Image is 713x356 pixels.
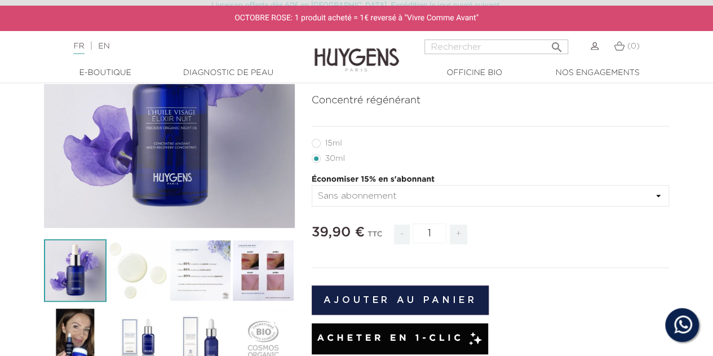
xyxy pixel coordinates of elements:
[413,223,446,243] input: Quantité
[312,226,365,239] span: 39,90 €
[394,225,410,244] span: -
[312,285,489,315] button: Ajouter au panier
[367,222,382,253] div: TTC
[450,225,468,244] span: +
[98,42,109,50] a: EN
[418,67,531,79] a: Officine Bio
[312,154,358,163] label: 30ml
[44,239,107,302] img: L'Huile Visage Elixir Nuit
[312,93,670,108] p: Concentré régénérant
[547,36,567,51] button: 
[49,67,162,79] a: E-Boutique
[315,30,399,73] img: Huygens
[312,174,670,186] p: Économiser 15% en s'abonnant
[68,39,289,53] div: |
[550,37,564,51] i: 
[424,39,568,54] input: Rechercher
[541,67,654,79] a: Nos engagements
[172,67,285,79] a: Diagnostic de peau
[73,42,84,54] a: FR
[627,42,640,50] span: (0)
[312,139,356,148] label: 15ml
